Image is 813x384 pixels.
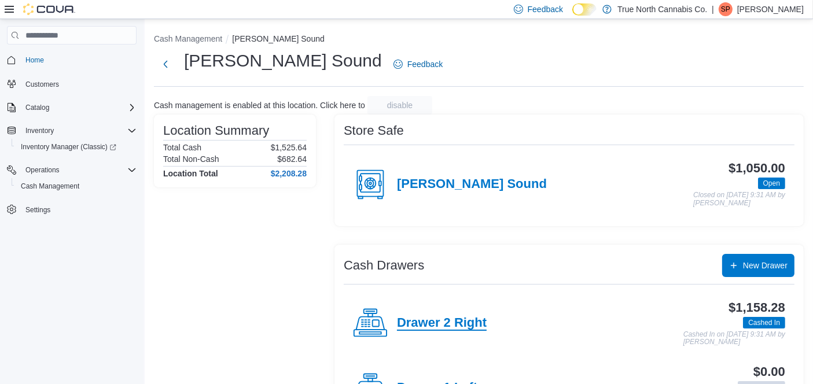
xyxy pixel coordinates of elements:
button: Operations [2,162,141,178]
h3: $1,158.28 [729,301,785,315]
button: [PERSON_NAME] Sound [232,34,325,43]
h3: $0.00 [753,365,785,379]
button: New Drawer [722,254,794,277]
p: Closed on [DATE] 9:31 AM by [PERSON_NAME] [693,191,785,207]
h3: $1,050.00 [729,161,785,175]
button: Customers [2,75,141,92]
h3: Location Summary [163,124,269,138]
span: Open [763,178,780,189]
span: Inventory Manager (Classic) [16,140,137,154]
a: Feedback [389,53,447,76]
h4: [PERSON_NAME] Sound [397,177,547,192]
button: Settings [2,201,141,218]
p: $1,525.64 [271,143,307,152]
span: disable [387,99,413,111]
span: Feedback [528,3,563,15]
h4: Drawer 2 Right [397,316,487,331]
p: $682.64 [277,154,307,164]
a: Customers [21,77,64,91]
h6: Total Non-Cash [163,154,219,164]
a: Inventory Manager (Classic) [12,139,141,155]
button: Operations [21,163,64,177]
span: Customers [25,80,59,89]
h4: $2,208.28 [271,169,307,178]
a: Cash Management [16,179,84,193]
span: Operations [25,165,60,175]
span: SP [721,2,730,16]
span: Home [25,56,44,65]
input: Dark Mode [572,3,597,16]
img: Cova [23,3,75,15]
button: Catalog [21,101,54,115]
p: Cashed In on [DATE] 9:31 AM by [PERSON_NAME] [683,331,785,346]
button: Next [154,53,177,76]
span: Home [21,53,137,67]
span: Inventory [25,126,54,135]
span: Catalog [25,103,49,112]
button: Catalog [2,99,141,116]
h4: Location Total [163,169,218,178]
span: Cash Management [16,179,137,193]
p: Cash management is enabled at this location. Click here to [154,101,365,110]
h3: Store Safe [344,124,404,138]
h1: [PERSON_NAME] Sound [184,49,382,72]
nav: An example of EuiBreadcrumbs [154,33,804,47]
nav: Complex example [7,47,137,248]
span: Feedback [407,58,443,70]
span: Operations [21,163,137,177]
span: Customers [21,76,137,91]
span: Cashed In [748,317,780,328]
button: disable [367,96,432,115]
div: Sandi Pew [719,2,733,16]
a: Settings [21,203,55,217]
button: Cash Management [154,34,222,43]
span: New Drawer [743,260,788,271]
button: Inventory [21,124,58,138]
p: True North Cannabis Co. [617,2,707,16]
span: Settings [25,205,50,215]
span: Settings [21,202,137,217]
button: Inventory [2,123,141,139]
button: Home [2,51,141,68]
p: | [712,2,714,16]
a: Home [21,53,49,67]
span: Open [758,178,785,189]
p: [PERSON_NAME] [737,2,804,16]
span: Cashed In [743,317,785,328]
h3: Cash Drawers [344,259,424,272]
button: Cash Management [12,178,141,194]
a: Inventory Manager (Classic) [16,140,121,154]
span: Inventory Manager (Classic) [21,142,116,152]
h6: Total Cash [163,143,201,152]
span: Cash Management [21,182,79,191]
span: Inventory [21,124,137,138]
span: Catalog [21,101,137,115]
